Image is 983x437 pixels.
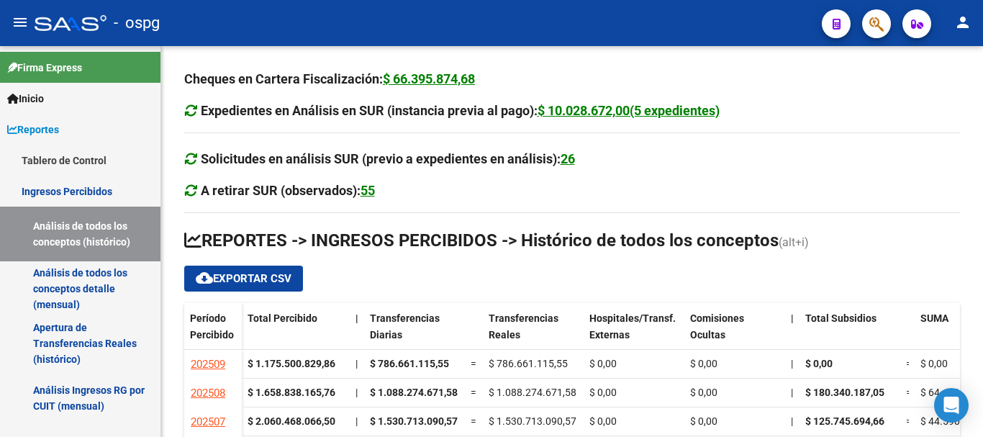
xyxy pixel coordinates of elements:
datatable-header-cell: Total Subsidios [799,303,900,364]
datatable-header-cell: Período Percibido [184,303,242,364]
div: 55 [361,181,375,201]
span: = [906,415,912,427]
span: $ 0,00 [690,415,717,427]
span: | [791,358,793,369]
datatable-header-cell: Total Percibido [242,303,350,364]
span: $ 0,00 [589,387,617,398]
span: $ 180.340.187,05 [805,387,884,398]
strong: $ 2.060.468.066,50 [248,415,335,427]
span: | [355,387,358,398]
span: $ 0,00 [805,358,833,369]
div: 26 [561,149,575,169]
span: Exportar CSV [196,272,291,285]
datatable-header-cell: | [785,303,799,364]
datatable-header-cell: Hospitales/Transf. Externas [584,303,684,364]
span: $ 0,00 [920,358,948,369]
span: | [791,415,793,427]
span: Transferencias Diarias [370,312,440,341]
span: 202507 [191,415,225,428]
span: SUMA [920,312,948,324]
span: (alt+i) [779,235,809,249]
span: - ospg [114,7,160,39]
mat-icon: cloud_download [196,269,213,287]
strong: Cheques en Cartera Fiscalización: [184,71,475,86]
strong: $ 1.658.838.165,76 [248,387,335,398]
span: Transferencias Reales [489,312,558,341]
span: = [471,387,476,398]
datatable-header-cell: Comisiones Ocultas [684,303,785,364]
span: $ 1.530.713.090,57 [370,415,458,427]
span: $ 786.661.115,55 [489,358,568,369]
span: Firma Express [7,60,82,76]
mat-icon: menu [12,14,29,31]
span: $ 0,00 [589,415,617,427]
span: $ 786.661.115,55 [370,358,449,369]
span: Reportes [7,122,59,138]
span: $ 0,00 [690,358,717,369]
span: Total Subsidios [805,312,876,324]
span: 202509 [191,358,225,371]
datatable-header-cell: | [350,303,364,364]
div: Open Intercom Messenger [934,388,969,423]
span: $ 1.088.274.671,58 [489,387,576,398]
div: $ 66.395.874,68 [383,69,475,89]
button: Exportar CSV [184,266,303,292]
span: | [791,387,793,398]
strong: $ 1.175.500.829,86 [248,358,335,369]
strong: A retirar SUR (observados): [201,183,375,198]
span: Total Percibido [248,312,317,324]
span: $ 1.088.274.671,58 [370,387,458,398]
span: REPORTES -> INGRESOS PERCIBIDOS -> Histórico de todos los conceptos [184,230,779,251]
span: $ 0,00 [690,387,717,398]
span: $ 1.530.713.090,57 [489,415,576,427]
span: $ 125.745.694,66 [805,415,884,427]
span: | [355,358,358,369]
strong: Expedientes en Análisis en SUR (instancia previa al pago): [201,103,720,118]
span: = [471,415,476,427]
span: | [791,312,794,324]
mat-icon: person [954,14,971,31]
datatable-header-cell: Transferencias Reales [483,303,584,364]
div: $ 10.028.672,00(5 expedientes) [538,101,720,121]
span: | [355,312,358,324]
span: = [471,358,476,369]
span: Período Percibido [190,312,234,341]
span: $ 0,00 [589,358,617,369]
span: Comisiones Ocultas [690,312,744,341]
span: = [906,358,912,369]
span: Hospitales/Transf. Externas [589,312,676,341]
datatable-header-cell: Transferencias Diarias [364,303,465,364]
strong: Solicitudes en análisis SUR (previo a expedientes en análisis): [201,151,575,166]
span: | [355,415,358,427]
span: Inicio [7,91,44,107]
span: = [906,387,912,398]
span: 202508 [191,387,225,400]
